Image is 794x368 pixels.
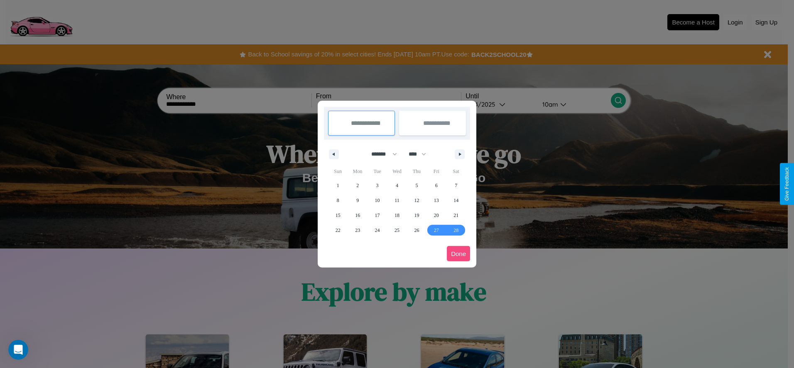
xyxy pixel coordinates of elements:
span: 11 [395,193,399,208]
button: 10 [368,193,387,208]
span: 25 [395,223,399,238]
button: 18 [387,208,407,223]
span: 17 [375,208,380,223]
span: 21 [453,208,458,223]
span: 3 [376,178,379,193]
button: 6 [426,178,446,193]
span: 8 [337,193,339,208]
span: 26 [414,223,419,238]
span: 28 [453,223,458,238]
span: 16 [355,208,360,223]
div: Give Feedback [784,167,790,201]
span: Sat [446,165,466,178]
span: 7 [455,178,457,193]
button: 7 [446,178,466,193]
span: Tue [368,165,387,178]
span: 14 [453,193,458,208]
span: 19 [414,208,419,223]
span: 12 [414,193,419,208]
span: 15 [336,208,341,223]
button: 20 [426,208,446,223]
button: 11 [387,193,407,208]
button: 12 [407,193,426,208]
span: Sun [328,165,348,178]
button: 3 [368,178,387,193]
span: 13 [434,193,439,208]
span: Wed [387,165,407,178]
button: 2 [348,178,367,193]
span: 4 [396,178,398,193]
span: 9 [356,193,359,208]
button: 17 [368,208,387,223]
span: Thu [407,165,426,178]
span: 27 [434,223,439,238]
button: 13 [426,193,446,208]
span: 10 [375,193,380,208]
button: 23 [348,223,367,238]
button: 25 [387,223,407,238]
span: Mon [348,165,367,178]
button: 19 [407,208,426,223]
button: 5 [407,178,426,193]
button: 27 [426,223,446,238]
button: 4 [387,178,407,193]
button: 15 [328,208,348,223]
span: Fri [426,165,446,178]
button: 1 [328,178,348,193]
button: 22 [328,223,348,238]
button: 26 [407,223,426,238]
span: 23 [355,223,360,238]
span: 18 [395,208,399,223]
button: 21 [446,208,466,223]
span: 22 [336,223,341,238]
span: 5 [415,178,418,193]
button: 14 [446,193,466,208]
span: 2 [356,178,359,193]
button: 9 [348,193,367,208]
span: 1 [337,178,339,193]
iframe: Intercom live chat [8,340,28,360]
button: 24 [368,223,387,238]
button: 16 [348,208,367,223]
span: 20 [434,208,439,223]
span: 24 [375,223,380,238]
button: 8 [328,193,348,208]
button: 28 [446,223,466,238]
button: Done [447,246,470,261]
span: 6 [435,178,438,193]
